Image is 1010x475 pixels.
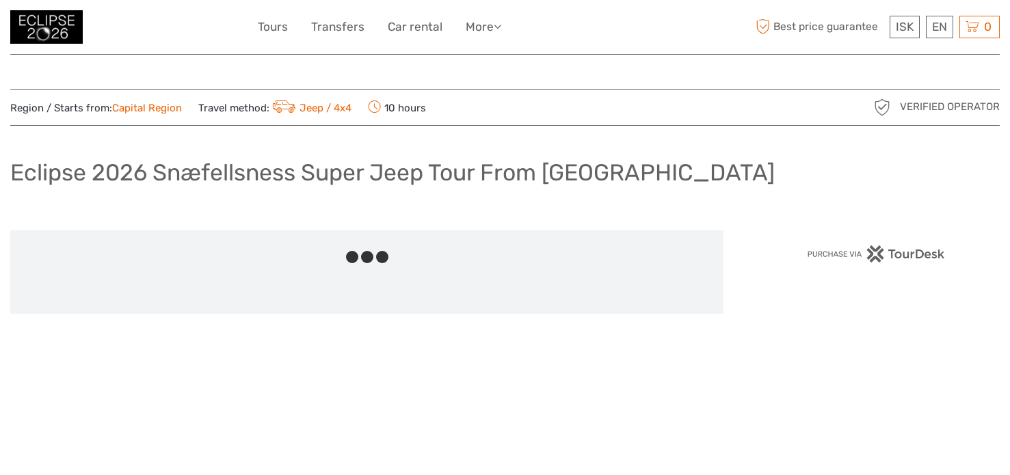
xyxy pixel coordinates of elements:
span: Best price guarantee [752,16,886,38]
span: 10 hours [368,98,426,117]
span: Region / Starts from: [10,101,182,116]
img: verified_operator_grey_128.png [871,96,893,118]
a: Car rental [388,17,442,37]
img: PurchaseViaTourDesk.png [807,245,946,262]
div: EN [926,16,953,38]
img: 3312-44506bfc-dc02-416d-ac4c-c65cb0cf8db4_logo_small.jpg [10,10,83,44]
a: More [466,17,501,37]
span: Travel method: [198,98,351,117]
a: Capital Region [112,102,182,114]
span: ISK [896,20,914,33]
a: Transfers [311,17,364,37]
a: Tours [258,17,288,37]
a: Jeep / 4x4 [269,102,351,114]
span: 0 [982,20,994,33]
h1: Eclipse 2026 Snæfellsness Super Jeep Tour From [GEOGRAPHIC_DATA] [10,159,775,187]
span: Verified Operator [900,100,1000,114]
